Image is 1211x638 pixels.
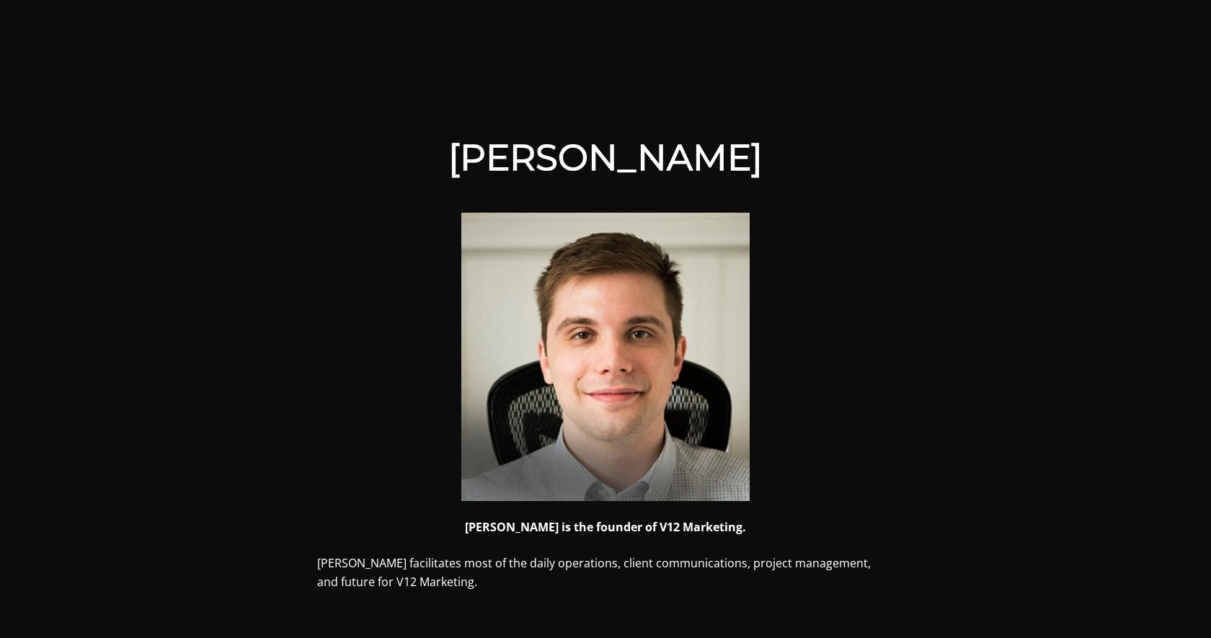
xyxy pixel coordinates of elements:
strong: [PERSON_NAME] is the founder of V12 Marketing. [465,519,746,535]
h1: [PERSON_NAME] [317,136,894,180]
iframe: Chat Widget [1139,569,1211,638]
img: V12 Marketing Team [461,213,750,501]
p: [PERSON_NAME] facilitates most of the daily operations, client communications, project management... [317,554,894,591]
